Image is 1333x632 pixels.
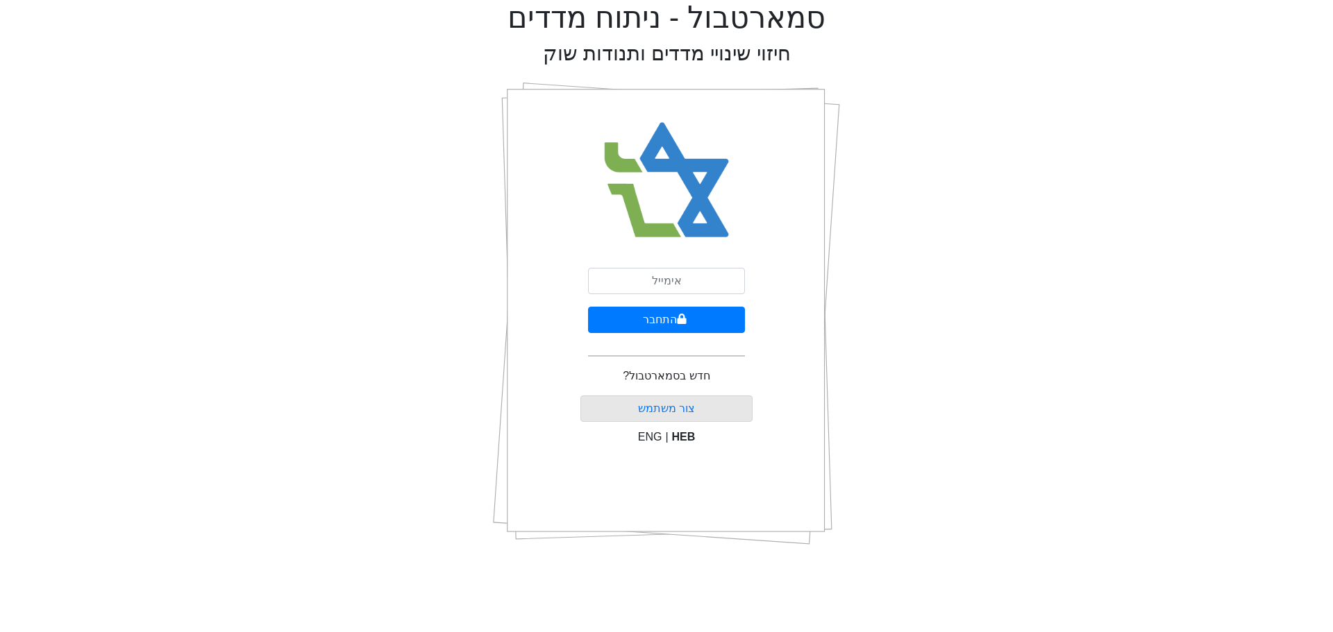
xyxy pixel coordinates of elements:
[588,268,745,294] input: אימייל
[543,42,791,66] h2: חיזוי שינויי מדדים ותנודות שוק
[623,368,710,384] p: חדש בסמארטבול?
[588,307,745,333] button: התחבר
[665,431,668,443] span: |
[592,104,742,257] img: Smart Bull
[672,431,696,443] span: HEB
[638,431,662,443] span: ENG
[638,402,695,414] a: צור משתמש
[580,395,753,422] button: צור משתמש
